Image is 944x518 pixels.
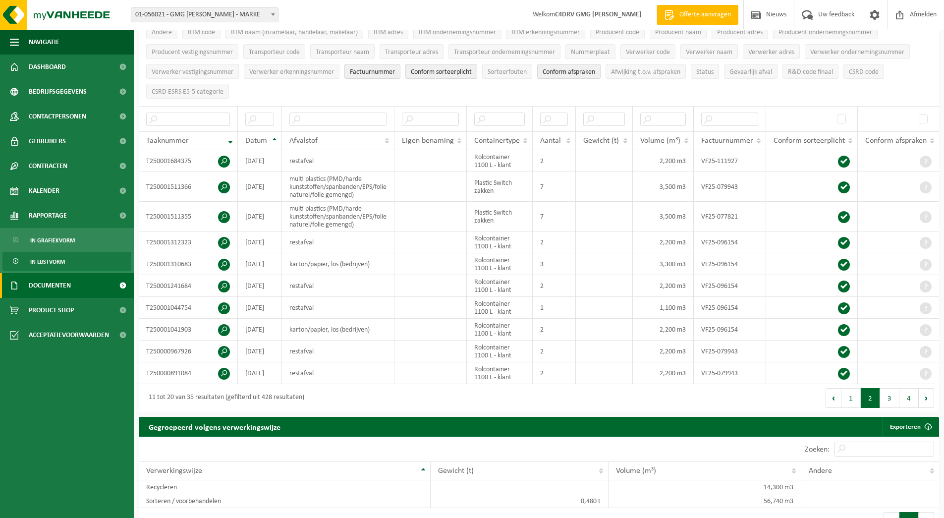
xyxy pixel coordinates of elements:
td: 2 [533,341,576,362]
td: VF25-079943 [694,341,766,362]
td: [DATE] [238,341,282,362]
td: VF25-096154 [694,253,766,275]
td: Plastic Switch zakken [467,202,533,231]
span: IHM adres [374,29,403,36]
td: Rolcontainer 1100 L - klant [467,362,533,384]
span: Andere [152,29,172,36]
span: Conform sorteerplicht [411,68,472,76]
td: 2 [533,319,576,341]
h2: Gegroepeerd volgens verwerkingswijze [139,417,290,436]
td: Rolcontainer 1100 L - klant [467,341,533,362]
a: In lijstvorm [2,252,131,271]
td: 2,200 m3 [633,362,694,384]
td: 1 [533,297,576,319]
span: Volume (m³) [616,467,656,475]
td: restafval [282,231,394,253]
button: R&D code finaalR&amp;D code finaal: Activate to sort [782,64,838,79]
td: restafval [282,362,394,384]
span: Bedrijfsgegevens [29,79,87,104]
td: restafval [282,297,394,319]
td: 2,200 m3 [633,275,694,297]
span: Aantal [540,137,561,145]
td: VF25-111927 [694,150,766,172]
span: Producent vestigingsnummer [152,49,233,56]
span: In grafiekvorm [30,231,75,250]
td: 2,200 m3 [633,341,694,362]
div: 11 tot 20 van 35 resultaten (gefilterd uit 428 resultaten) [144,389,304,407]
span: 01-056021 - GMG LUCAS ZEEFDRUK - MARKE [131,8,278,22]
td: Rolcontainer 1100 L - klant [467,275,533,297]
button: 2 [861,388,880,408]
td: Rolcontainer 1100 L - klant [467,231,533,253]
td: T250000891084 [139,362,238,384]
span: Andere [809,467,832,475]
button: Verwerker erkenningsnummerVerwerker erkenningsnummer: Activate to sort [244,64,339,79]
span: Kalender [29,178,59,203]
td: 3 [533,253,576,275]
button: Transporteur naamTransporteur naam: Activate to sort [310,44,375,59]
td: [DATE] [238,275,282,297]
td: 3,500 m3 [633,172,694,202]
button: 3 [880,388,899,408]
span: Acceptatievoorwaarden [29,323,109,347]
td: Recycleren [139,480,431,494]
span: Conform afspraken [543,68,595,76]
button: Gevaarlijk afval : Activate to sort [724,64,777,79]
span: IHM naam (inzamelaar, handelaar, makelaar) [231,29,358,36]
span: IHM ondernemingsnummer [419,29,496,36]
td: 2 [533,231,576,253]
button: Verwerker ondernemingsnummerVerwerker ondernemingsnummer: Activate to sort [805,44,910,59]
span: 01-056021 - GMG LUCAS ZEEFDRUK - MARKE [131,7,278,22]
button: AndereAndere: Activate to sort [146,24,177,39]
button: Conform sorteerplicht : Activate to sort [405,64,477,79]
button: CSRD codeCSRD code: Activate to sort [843,64,884,79]
button: IHM naam (inzamelaar, handelaar, makelaar)IHM naam (inzamelaar, handelaar, makelaar): Activate to... [225,24,363,39]
span: Transporteur ondernemingsnummer [454,49,555,56]
button: NummerplaatNummerplaat: Activate to sort [565,44,615,59]
td: 0,480 t [431,494,609,508]
span: R&D code finaal [788,68,833,76]
td: [DATE] [238,319,282,341]
td: 3,300 m3 [633,253,694,275]
span: Taaknummer [146,137,189,145]
span: Conform sorteerplicht [774,137,845,145]
span: Verwerker ondernemingsnummer [810,49,904,56]
td: restafval [282,341,394,362]
span: Status [696,68,714,76]
td: 3,500 m3 [633,202,694,231]
span: Conform afspraken [865,137,927,145]
td: 56,740 m3 [609,494,801,508]
td: Sorteren / voorbehandelen [139,494,431,508]
button: Afwijking t.o.v. afsprakenAfwijking t.o.v. afspraken: Activate to sort [606,64,686,79]
span: IHM code [188,29,215,36]
button: Verwerker codeVerwerker code: Activate to sort [620,44,675,59]
span: Contactpersonen [29,104,86,129]
label: Zoeken: [805,446,830,454]
span: Sorteerfouten [488,68,527,76]
td: T250001044754 [139,297,238,319]
td: Plastic Switch zakken [467,172,533,202]
span: Transporteur adres [385,49,438,56]
span: Navigatie [29,30,59,55]
td: 2,200 m3 [633,150,694,172]
button: Producent naamProducent naam: Activate to sort [650,24,707,39]
button: Transporteur adresTransporteur adres: Activate to sort [380,44,444,59]
span: Producent code [596,29,639,36]
span: Transporteur code [249,49,300,56]
td: karton/papier, los (bedrijven) [282,253,394,275]
td: T250001511366 [139,172,238,202]
button: Verwerker naamVerwerker naam: Activate to sort [680,44,738,59]
td: VF25-079943 [694,172,766,202]
td: VF25-096154 [694,297,766,319]
span: Verwerkingswijze [146,467,202,475]
span: Verwerker naam [686,49,732,56]
a: Offerte aanvragen [657,5,738,25]
td: multi plastics (PMD/harde kunststoffen/spanbanden/EPS/folie naturel/folie gemengd) [282,172,394,202]
span: Eigen benaming [402,137,454,145]
td: [DATE] [238,362,282,384]
button: Verwerker adresVerwerker adres: Activate to sort [743,44,800,59]
button: IHM codeIHM code: Activate to sort [182,24,221,39]
button: Previous [826,388,841,408]
span: Factuurnummer [701,137,753,145]
a: Exporteren [882,417,938,437]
